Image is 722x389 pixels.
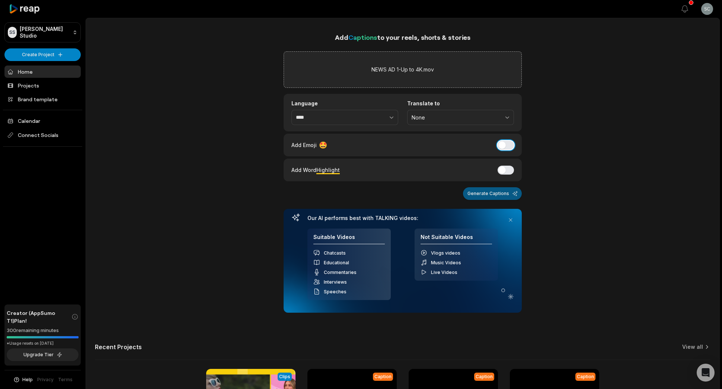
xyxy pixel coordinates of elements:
div: Add Word [291,165,340,175]
h4: Suitable Videos [313,234,385,245]
h1: Add to your reels, shorts & stories [284,32,522,42]
span: Connect Socials [4,128,81,142]
span: 🤩 [319,140,327,150]
label: NEWS AD 1-Up to 4K.mov [371,65,434,74]
a: View all [682,343,703,351]
span: Interviews [324,279,347,285]
div: SS [8,27,17,38]
span: None [412,114,499,121]
span: Speeches [324,289,346,294]
span: Highlight [316,167,340,173]
h3: Our AI performs best with TALKING videos: [307,215,498,221]
a: Brand template [4,93,81,105]
a: Calendar [4,115,81,127]
button: Upgrade Tier [7,348,79,361]
span: Creator (AppSumo T1) Plan! [7,309,71,325]
span: Live Videos [431,270,457,275]
span: Music Videos [431,260,461,265]
span: Vlogs videos [431,250,460,256]
span: Help [22,376,33,383]
p: [PERSON_NAME] Studio [20,26,70,39]
a: Projects [4,79,81,92]
div: 300 remaining minutes [7,327,79,334]
label: Translate to [407,100,514,107]
button: Generate Captions [463,187,522,200]
a: Terms [58,376,73,383]
span: Add Emoji [291,141,317,149]
a: Privacy [37,376,54,383]
h4: Not Suitable Videos [421,234,492,245]
a: Home [4,66,81,78]
span: Educational [324,260,349,265]
button: Help [13,376,33,383]
div: Open Intercom Messenger [697,364,715,382]
div: *Usage resets on [DATE] [7,341,79,346]
label: Language [291,100,398,107]
span: Captions [348,33,377,41]
span: Commentaries [324,270,357,275]
button: None [407,110,514,125]
span: Chatcasts [324,250,346,256]
button: Create Project [4,48,81,61]
h2: Recent Projects [95,343,142,351]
